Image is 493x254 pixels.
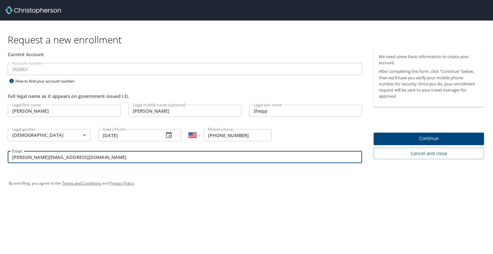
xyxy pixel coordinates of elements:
[110,180,134,186] a: Privacy Policy
[203,129,272,141] input: Enter phone number
[8,77,88,85] div: How to find your account number
[9,175,484,191] div: By enrolling, you agree to the and .
[379,68,479,99] p: After completing this form, click "Continue" below, then we'll have you verify your mobile phone ...
[62,180,101,186] a: Terms and Conditions
[379,54,479,66] p: We need some basic information to create your account.
[8,129,91,141] div: [DEMOGRAPHIC_DATA]
[98,129,159,141] input: MM/DD/YYYY
[8,33,489,46] h1: Request a new enrollment
[374,148,484,160] button: Cancel and close
[8,51,362,58] div: Current Account
[5,6,61,14] img: cbt logo
[374,133,484,145] button: Continue
[8,93,362,100] div: Full legal name as it appears on government-issued I.D.
[379,135,479,143] span: Continue
[379,150,479,158] span: Cancel and close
